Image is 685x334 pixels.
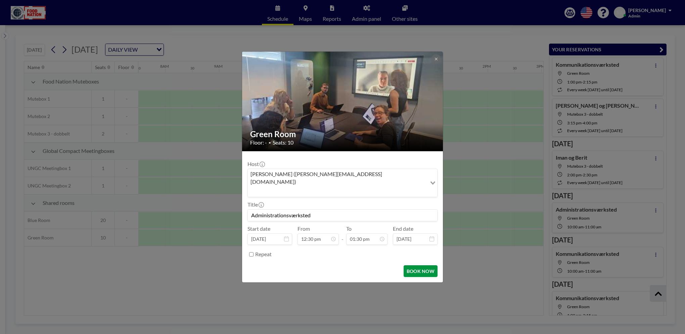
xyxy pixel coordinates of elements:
label: Start date [247,225,270,232]
span: Seats: 10 [273,139,293,146]
label: End date [393,225,413,232]
img: 537.jpeg [242,26,444,177]
label: Title [247,201,263,208]
div: Search for option [248,169,437,197]
button: BOOK NOW [404,265,438,277]
input: Berit's reservation [248,210,437,221]
span: Floor: - [250,139,267,146]
label: From [298,225,310,232]
span: - [341,228,344,242]
label: Host [247,161,264,167]
input: Search for option [248,187,426,196]
label: To [346,225,352,232]
label: Repeat [255,251,272,258]
h2: Green Room [250,129,436,139]
span: • [269,140,271,145]
span: [PERSON_NAME] ([PERSON_NAME][EMAIL_ADDRESS][DOMAIN_NAME]) [249,170,425,185]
